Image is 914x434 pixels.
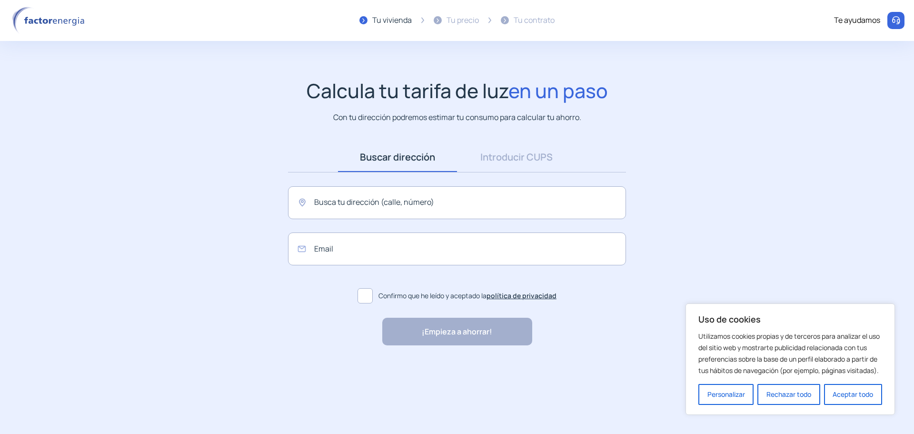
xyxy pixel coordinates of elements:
h1: Calcula tu tarifa de luz [307,79,608,102]
div: Te ayudamos [834,14,880,27]
p: Uso de cookies [698,313,882,325]
a: Buscar dirección [338,142,457,172]
img: logo factor [10,7,90,34]
button: Rechazar todo [757,384,820,405]
p: Utilizamos cookies propias y de terceros para analizar el uso del sitio web y mostrarte publicida... [698,331,882,376]
a: política de privacidad [487,291,556,300]
button: Personalizar [698,384,754,405]
div: Tu vivienda [372,14,412,27]
div: Uso de cookies [685,303,895,415]
button: Aceptar todo [824,384,882,405]
div: Tu precio [447,14,479,27]
p: Con tu dirección podremos estimar tu consumo para calcular tu ahorro. [333,111,581,123]
div: Tu contrato [514,14,555,27]
span: Confirmo que he leído y aceptado la [378,291,556,301]
span: en un paso [508,77,608,104]
img: llamar [891,16,901,25]
a: Introducir CUPS [457,142,576,172]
